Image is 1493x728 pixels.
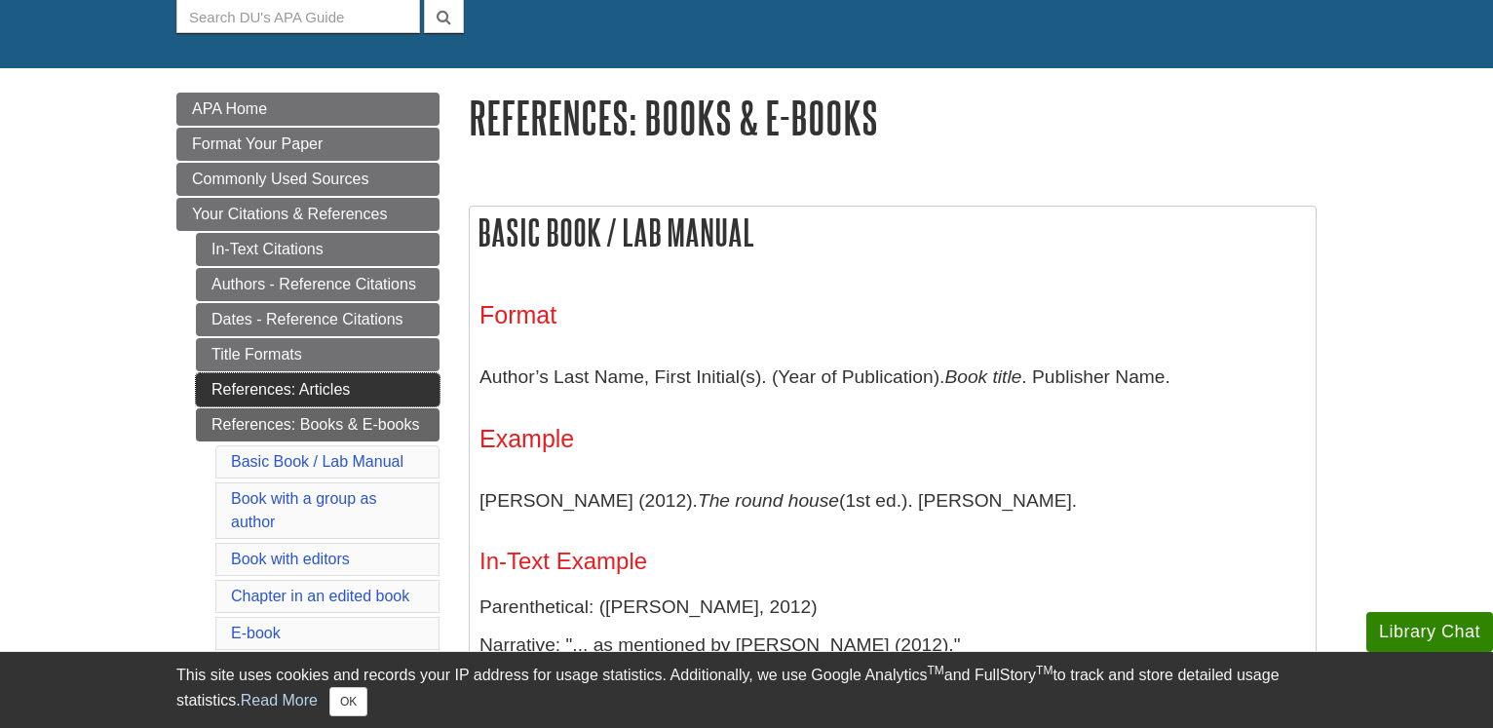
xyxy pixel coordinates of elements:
p: Parenthetical: ([PERSON_NAME], 2012) [479,594,1306,622]
a: Book with editors [231,551,350,567]
a: APA Home [176,93,440,126]
a: Chapter in an edited book [231,588,409,604]
span: Format Your Paper [192,135,323,152]
h1: References: Books & E-books [469,93,1317,142]
i: Book title [944,366,1021,387]
a: Your Citations & References [176,198,440,231]
button: Library Chat [1366,612,1493,652]
a: Format Your Paper [176,128,440,161]
div: This site uses cookies and records your IP address for usage statistics. Additionally, we use Goo... [176,664,1317,716]
a: Dates - Reference Citations [196,303,440,336]
sup: TM [1036,664,1053,677]
sup: TM [927,664,943,677]
a: Read More [241,692,318,709]
p: Narrative: "... as mentioned by [PERSON_NAME] (2012)," [479,632,1306,660]
p: Author’s Last Name, First Initial(s). (Year of Publication). . Publisher Name. [479,349,1306,405]
h4: In-Text Example [479,549,1306,574]
a: Title Formats [196,338,440,371]
span: Your Citations & References [192,206,387,222]
button: Close [329,687,367,716]
h3: Example [479,425,1306,453]
p: [PERSON_NAME] (2012). (1st ed.). [PERSON_NAME]. [479,473,1306,529]
span: APA Home [192,100,267,117]
a: References: Books & E-books [196,408,440,441]
h3: Format [479,301,1306,329]
a: Commonly Used Sources [176,163,440,196]
a: Authors - Reference Citations [196,268,440,301]
a: References: Articles [196,373,440,406]
a: Book with a group as author [231,490,376,530]
a: In-Text Citations [196,233,440,266]
a: E-book [231,625,281,641]
i: The round house [698,490,839,511]
span: Commonly Used Sources [192,171,368,187]
a: Basic Book / Lab Manual [231,453,403,470]
h2: Basic Book / Lab Manual [470,207,1316,258]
